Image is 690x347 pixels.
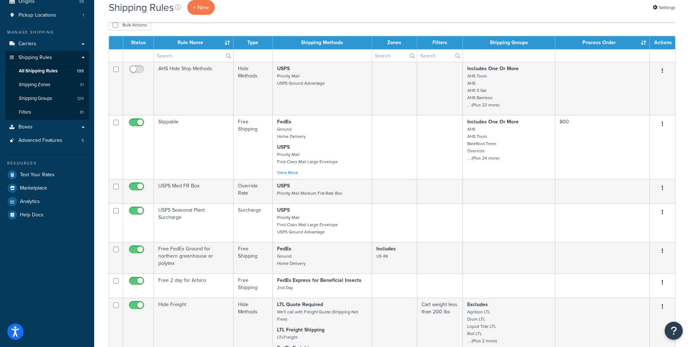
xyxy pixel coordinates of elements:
div: Manage Shipping [5,29,89,35]
strong: USPS [277,143,290,151]
li: All Shipping Rules [5,64,89,78]
strong: Includes One Or More [467,65,519,72]
span: Pickup Locations [18,12,56,18]
li: Pickup Locations [5,9,89,22]
strong: FedEx [277,118,291,126]
span: Shipping Groups [19,96,52,102]
small: US 48 [376,253,388,259]
a: Analytics [5,195,89,208]
span: 135 [77,68,84,74]
li: Shipping Rules [5,51,89,120]
a: Shipping Groups 120 [5,92,89,105]
strong: Includes [376,245,396,253]
td: AHS Hide Ship Methods [154,62,234,115]
a: Test Your Rates [5,168,89,181]
td: Free 2 day for Arbico [154,274,234,298]
small: Agribon LTL Drum LTL Liquid Tote LTL Roll LTL ... (Plus 2 more) [467,309,497,344]
th: Shipping Methods [273,36,372,49]
th: Actions [650,36,675,49]
a: Settings [653,3,676,13]
strong: USPS [277,206,290,214]
li: Shipping Groups [5,92,89,105]
span: Help Docs [20,212,43,218]
a: Help Docs [5,208,89,221]
a: Carriers [5,37,89,51]
a: Shipping Zones 31 [5,78,89,92]
input: Search [154,50,233,62]
span: 81 [80,109,84,115]
a: Pickup Locations 1 [5,9,89,22]
small: AHS Tools AHS AHS 5 Gal AHS Bamboo ... (Plus 22 more) [467,73,499,108]
span: Test Your Rates [20,172,55,178]
small: LTLFreight [277,334,297,340]
li: Filters [5,106,89,119]
small: Ground Home Delivery [277,126,306,140]
span: Advanced Features [18,137,62,144]
a: Shipping Rules [5,51,89,64]
strong: LTL Quote Required [277,301,323,308]
th: Status [123,36,154,49]
strong: USPS [277,65,290,72]
li: Advanced Features [5,134,89,147]
small: Priority Mail First-Class Mail Large Envelope [277,151,338,165]
span: Shipping Zones [19,82,50,88]
span: 120 [77,96,84,102]
small: Priority Mail USPS Ground Advantage [277,73,325,86]
a: Marketplace [5,182,89,195]
span: 31 [80,82,84,88]
small: 2nd Day [277,284,293,291]
small: Priority Mail Medium Flat Rate Box [277,190,342,196]
td: Free Shipping [234,115,273,179]
a: Boxes [5,120,89,134]
span: Analytics [20,199,40,205]
th: Filters [417,36,463,49]
th: Process Order : activate to sort column ascending [555,36,650,49]
span: Shipping Rules [18,55,52,61]
strong: Includes One Or More [467,118,519,126]
a: Advanced Features 5 [5,134,89,147]
span: 5 [81,137,84,144]
td: USPS Seasonal Plant Surcharge [154,203,234,242]
small: Priority Mail First-Class Mail Large Envelope USPS Ground Advantage [277,214,338,235]
small: AHS AHS Tools BareRoot Trees Oversize ... (Plus 24 more) [467,126,499,161]
td: USPS Med FR Box [154,179,234,203]
td: Free Shipping [234,274,273,298]
td: Hide Methods [234,62,273,115]
li: Shipping Zones [5,78,89,92]
th: Rule Name : activate to sort column ascending [154,36,234,49]
td: Override Rate [234,179,273,203]
a: Filters 81 [5,106,89,119]
span: Boxes [18,124,33,130]
td: Slippable [154,115,234,179]
strong: FedEx Express for Beneficial Insects [277,276,361,284]
button: Bulk Actions [109,20,151,30]
td: Surcharge [234,203,273,242]
span: All Shipping Rules [19,68,58,74]
th: Type [234,36,273,49]
strong: USPS [277,182,290,190]
a: View More [277,169,298,176]
td: Free Shipping [234,242,273,274]
a: All Shipping Rules 135 [5,64,89,78]
button: Open Resource Center [665,322,683,340]
span: Marketplace [20,185,47,191]
strong: Excludes [467,301,488,308]
input: Search [417,50,463,62]
th: Zones [372,36,417,49]
th: Shipping Groups [463,36,556,49]
small: Ground Home Delivery [277,253,306,267]
input: Search [372,50,417,62]
h1: Shipping Rules [109,0,174,14]
span: Carriers [18,41,36,47]
div: Resources [5,160,89,166]
span: Filters [19,109,31,115]
td: 800 [555,115,650,179]
span: 1 [83,12,84,18]
small: We'll call with Freight Quote (Shipping Not Free) [277,309,358,322]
